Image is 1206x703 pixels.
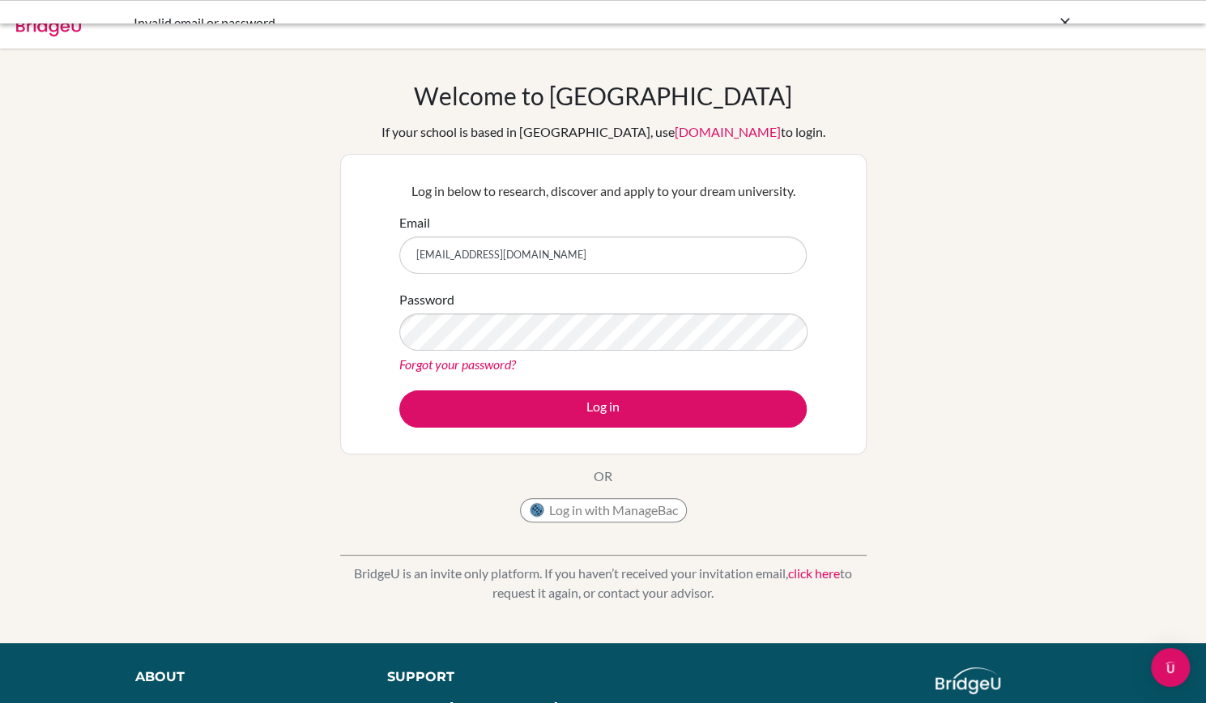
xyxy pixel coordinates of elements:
[594,467,612,486] p: OR
[134,13,830,32] div: Invalid email or password.
[675,124,781,139] a: [DOMAIN_NAME]
[1151,648,1190,687] div: Open Intercom Messenger
[399,356,516,372] a: Forgot your password?
[135,667,351,687] div: About
[414,81,792,110] h1: Welcome to [GEOGRAPHIC_DATA]
[520,498,687,522] button: Log in with ManageBac
[387,667,586,687] div: Support
[340,564,867,603] p: BridgeU is an invite only platform. If you haven’t received your invitation email, to request it ...
[935,667,1001,694] img: logo_white@2x-f4f0deed5e89b7ecb1c2cc34c3e3d731f90f0f143d5ea2071677605dd97b5244.png
[399,213,430,232] label: Email
[399,181,807,201] p: Log in below to research, discover and apply to your dream university.
[381,122,825,142] div: If your school is based in [GEOGRAPHIC_DATA], use to login.
[399,390,807,428] button: Log in
[399,290,454,309] label: Password
[788,565,840,581] a: click here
